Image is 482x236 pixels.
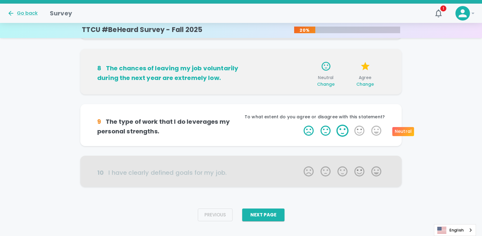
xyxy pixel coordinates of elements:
h6: The chances of leaving my job voluntarily during the next year are extremely low. [97,63,241,83]
h4: TTCU #BeHeard Survey - Fall 2025 [82,26,202,34]
a: English [434,225,476,236]
h1: Survey [50,8,72,18]
p: 20% [294,27,315,33]
div: Neutral [392,127,414,136]
span: Agree [348,75,382,87]
span: Change [356,81,374,87]
div: 8 [97,63,101,73]
span: Neutral [309,75,343,87]
div: 9 [97,117,101,126]
aside: Language selected: English [434,224,476,236]
button: Next Page [242,209,284,221]
span: Change [317,81,335,87]
button: Go back [7,10,38,17]
p: To what extent do you agree or disagree with this statement? [241,114,385,120]
div: Language [434,224,476,236]
h6: The type of work that I do leverages my personal strengths. [97,117,241,136]
button: 1 [431,6,446,21]
span: 1 [440,5,446,11]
